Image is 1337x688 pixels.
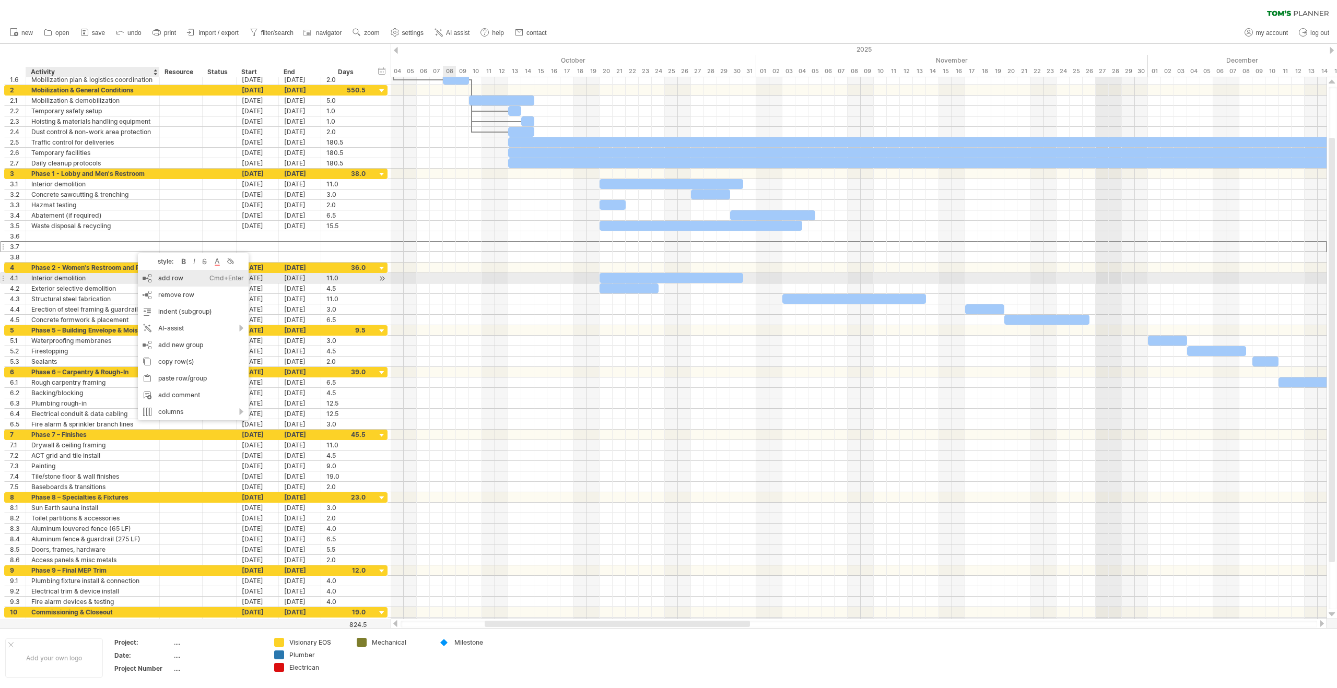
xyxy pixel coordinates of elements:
[31,96,154,105] div: Mobilization & demobilization
[237,450,279,460] div: [DATE]
[31,67,154,77] div: Activity
[31,137,154,147] div: Traffic control for deliveries
[1279,66,1292,77] div: Thursday, 11 December 2025
[10,388,26,398] div: 6.2
[626,66,639,77] div: Wednesday, 22 October 2025
[279,419,321,429] div: [DATE]
[31,158,154,168] div: Daily cleanup protocols
[142,257,179,265] div: style:
[31,210,154,220] div: Abatement (if required)
[326,200,366,210] div: 2.0
[237,440,279,450] div: [DATE]
[10,471,26,481] div: 7.4
[1043,66,1057,77] div: Sunday, 23 November 2025
[279,263,321,272] div: [DATE]
[1305,66,1318,77] div: Saturday, 13 December 2025
[10,283,26,293] div: 4.2
[31,85,154,95] div: Mobilization & General Conditions
[665,66,678,77] div: Saturday, 25 October 2025
[113,26,145,40] a: undo
[138,370,249,387] div: paste row/group
[138,387,249,404] div: add comment
[31,367,154,377] div: Phase 6 – Carpentry & Rough-In
[31,200,154,210] div: Hazmat testing
[237,200,279,210] div: [DATE]
[326,315,366,325] div: 6.5
[326,189,366,199] div: 3.0
[138,270,249,287] div: add row
[1122,66,1135,77] div: Saturday, 29 November 2025
[10,398,26,408] div: 6.3
[547,66,560,77] div: Thursday, 16 October 2025
[31,471,154,481] div: Tile/stone floor & wall finishes
[237,96,279,105] div: [DATE]
[326,409,366,419] div: 12.5
[279,388,321,398] div: [DATE]
[1226,66,1239,77] div: Sunday, 7 December 2025
[138,337,249,353] div: add new group
[10,357,26,366] div: 5.3
[279,221,321,231] div: [DATE]
[237,419,279,429] div: [DATE]
[237,336,279,346] div: [DATE]
[1161,66,1174,77] div: Tuesday, 2 December 2025
[652,66,665,77] div: Friday, 24 October 2025
[10,461,26,471] div: 7.3
[469,66,482,77] div: Friday, 10 October 2025
[808,66,822,77] div: Wednesday, 5 November 2025
[164,29,176,37] span: print
[1239,66,1252,77] div: Monday, 8 December 2025
[302,26,345,40] a: navigator
[404,66,417,77] div: Sunday, 5 October 2025
[237,85,279,95] div: [DATE]
[326,440,366,450] div: 11.0
[279,283,321,293] div: [DATE]
[7,26,36,40] a: new
[279,315,321,325] div: [DATE]
[913,66,926,77] div: Thursday, 13 November 2025
[10,137,26,147] div: 2.5
[237,430,279,440] div: [DATE]
[10,231,26,241] div: 3.6
[887,66,900,77] div: Tuesday, 11 November 2025
[495,66,508,77] div: Sunday, 12 October 2025
[237,283,279,293] div: [DATE]
[326,179,366,189] div: 11.0
[326,158,366,168] div: 180.5
[31,75,154,85] div: Mobilization plan & logistics coordination
[279,210,321,220] div: [DATE]
[279,367,321,377] div: [DATE]
[388,26,427,40] a: settings
[10,158,26,168] div: 2.7
[237,263,279,272] div: [DATE]
[456,66,469,77] div: Thursday, 9 October 2025
[10,336,26,346] div: 5.1
[326,388,366,398] div: 4.5
[279,346,321,356] div: [DATE]
[279,179,321,189] div: [DATE]
[822,66,835,77] div: Thursday, 6 November 2025
[1135,66,1148,77] div: Sunday, 30 November 2025
[31,430,154,440] div: Phase 7 – Finishes
[31,127,154,137] div: Dust control & non-work area protection
[526,29,547,37] span: contact
[691,66,704,77] div: Monday, 27 October 2025
[1109,66,1122,77] div: Friday, 28 November 2025
[279,409,321,419] div: [DATE]
[848,66,861,77] div: Saturday, 8 November 2025
[326,106,366,116] div: 1.0
[237,315,279,325] div: [DATE]
[31,461,154,471] div: Painting
[237,325,279,335] div: [DATE]
[55,29,69,37] span: open
[31,336,154,346] div: Waterproofing membranes
[31,377,154,387] div: Rough carpentry framing
[874,66,887,77] div: Monday, 10 November 2025
[492,29,504,37] span: help
[377,273,387,284] div: scroll to activity
[237,189,279,199] div: [DATE]
[782,66,795,77] div: Monday, 3 November 2025
[10,200,26,210] div: 3.3
[704,66,717,77] div: Tuesday, 28 October 2025
[1242,26,1291,40] a: my account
